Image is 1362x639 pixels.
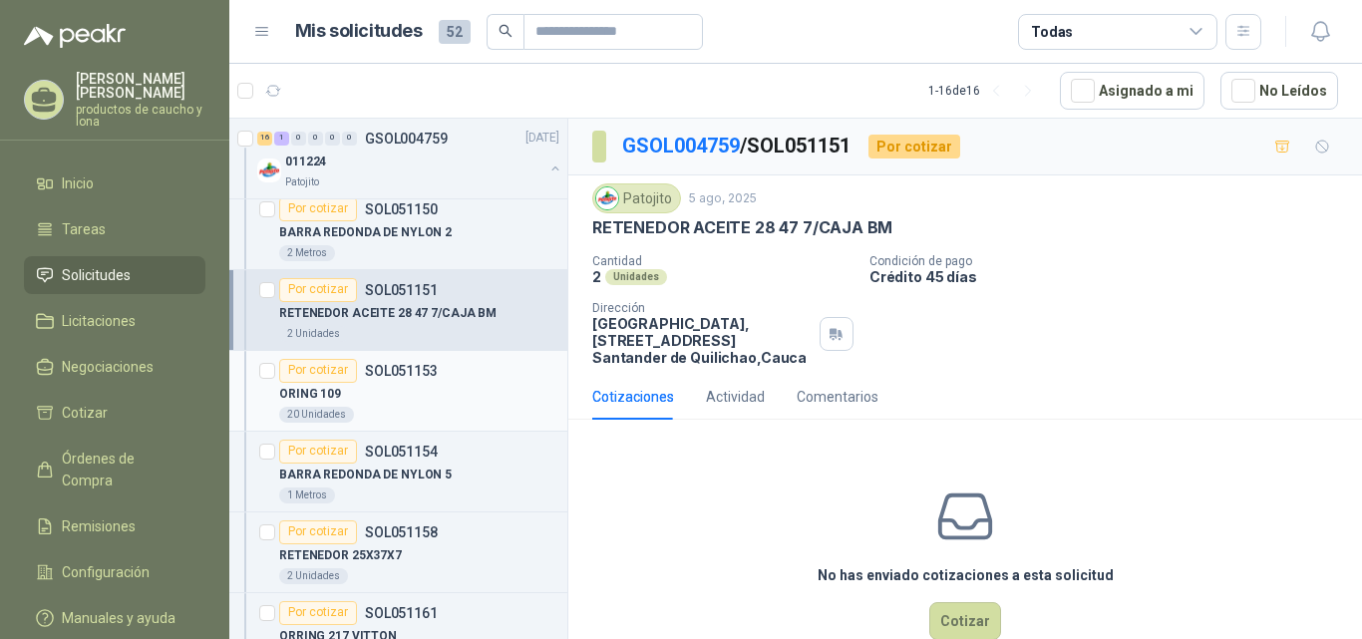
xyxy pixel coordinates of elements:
span: Solicitudes [62,264,131,286]
button: Asignado a mi [1060,72,1204,110]
img: Company Logo [257,159,281,182]
div: Por cotizar [868,135,960,159]
a: Por cotizarSOL051154BARRA REDONDA DE NYLON 51 Metros [229,432,567,512]
a: Tareas [24,210,205,248]
div: Por cotizar [279,359,357,383]
h3: No has enviado cotizaciones a esta solicitud [818,564,1114,586]
h1: Mis solicitudes [295,17,423,46]
p: 2 [592,268,601,285]
p: [GEOGRAPHIC_DATA], [STREET_ADDRESS] Santander de Quilichao , Cauca [592,315,812,366]
p: Condición de pago [869,254,1354,268]
span: Negociaciones [62,356,154,378]
p: RETENEDOR ACEITE 28 47 7/CAJA BM [592,217,892,238]
a: GSOL004759 [622,134,740,158]
span: Órdenes de Compra [62,448,186,491]
p: 5 ago, 2025 [689,189,757,208]
div: Patojito [592,183,681,213]
div: 2 Unidades [279,326,348,342]
span: 52 [439,20,471,44]
button: No Leídos [1220,72,1338,110]
a: Manuales y ayuda [24,599,205,637]
p: Crédito 45 días [869,268,1354,285]
div: 2 Unidades [279,568,348,584]
div: 1 [274,132,289,146]
p: BARRA REDONDA DE NYLON 5 [279,466,452,484]
p: SOL051161 [365,606,438,620]
div: Todas [1031,21,1073,43]
a: Configuración [24,553,205,591]
div: Por cotizar [279,440,357,464]
div: 20 Unidades [279,407,354,423]
div: 1 Metros [279,487,335,503]
a: Cotizar [24,394,205,432]
p: ORING 109 [279,385,341,404]
a: Remisiones [24,507,205,545]
div: Actividad [706,386,765,408]
a: Órdenes de Compra [24,440,205,499]
p: [DATE] [525,130,559,149]
div: Cotizaciones [592,386,674,408]
p: SOL051154 [365,445,438,459]
div: 0 [308,132,323,146]
p: GSOL004759 [365,132,448,146]
p: SOL051153 [365,364,438,378]
div: 1 - 16 de 16 [928,75,1044,107]
span: Configuración [62,561,150,583]
img: Company Logo [596,187,618,209]
span: Tareas [62,218,106,240]
a: Por cotizarSOL051151RETENEDOR ACEITE 28 47 7/CAJA BM2 Unidades [229,270,567,351]
div: Por cotizar [279,601,357,625]
p: Cantidad [592,254,853,268]
span: Inicio [62,172,94,194]
a: Por cotizarSOL051158RETENEDOR 25X37X72 Unidades [229,512,567,593]
a: Negociaciones [24,348,205,386]
a: Inicio [24,164,205,202]
div: Unidades [605,269,667,285]
p: Dirección [592,301,812,315]
p: Patojito [285,174,319,190]
p: productos de caucho y lona [76,104,205,128]
p: SOL051150 [365,202,438,216]
span: Remisiones [62,515,136,537]
div: 2 Metros [279,245,335,261]
div: Por cotizar [279,278,357,302]
a: Por cotizarSOL051153ORING 10920 Unidades [229,351,567,432]
p: RETENEDOR ACEITE 28 47 7/CAJA BM [279,304,497,323]
p: SOL051158 [365,525,438,539]
span: search [499,24,512,38]
p: 011224 [285,154,326,172]
a: Solicitudes [24,256,205,294]
div: Por cotizar [279,197,357,221]
div: 0 [325,132,340,146]
p: / SOL051151 [622,131,852,161]
a: Licitaciones [24,302,205,340]
div: 0 [291,132,306,146]
div: Comentarios [797,386,878,408]
span: Manuales y ayuda [62,607,175,629]
p: BARRA REDONDA DE NYLON 2 [279,223,452,242]
div: 0 [342,132,357,146]
p: [PERSON_NAME] [PERSON_NAME] [76,72,205,100]
img: Logo peakr [24,24,126,48]
a: Por cotizarSOL051150BARRA REDONDA DE NYLON 22 Metros [229,189,567,270]
span: Cotizar [62,402,108,424]
span: Licitaciones [62,310,136,332]
div: 16 [257,132,272,146]
div: Por cotizar [279,520,357,544]
p: SOL051151 [365,283,438,297]
a: 16 1 0 0 0 0 GSOL004759[DATE] Company Logo011224Patojito [257,127,563,190]
p: RETENEDOR 25X37X7 [279,546,402,565]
